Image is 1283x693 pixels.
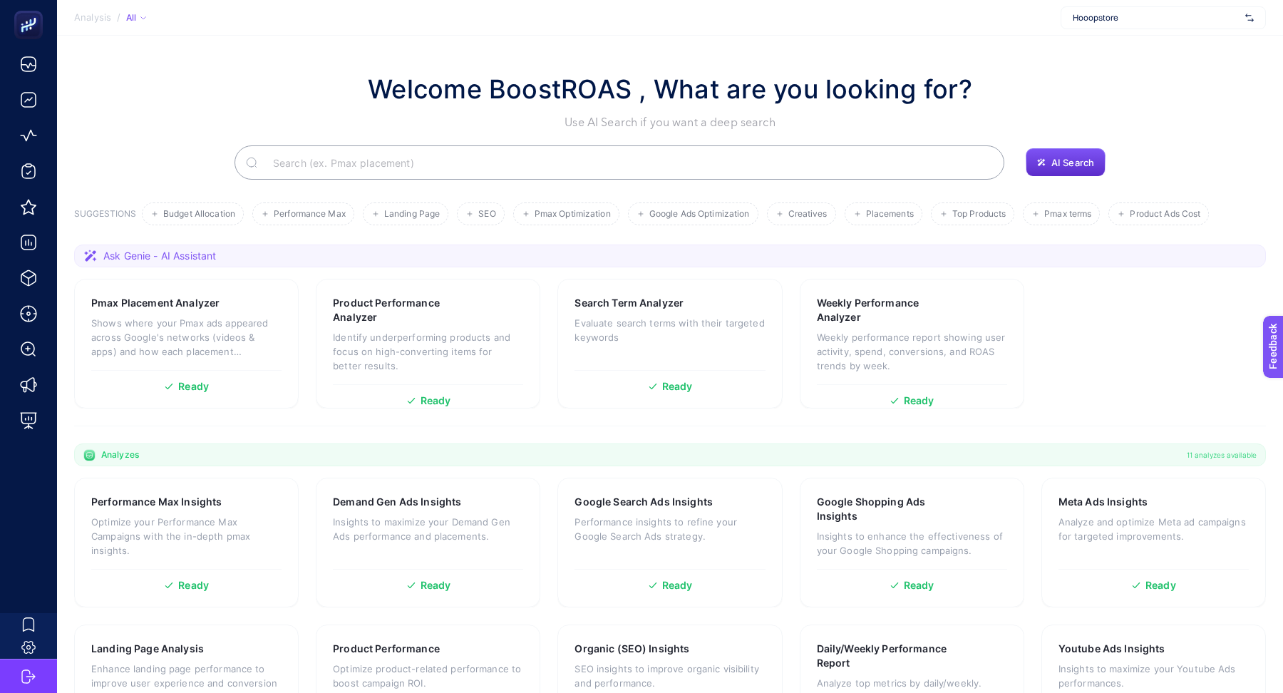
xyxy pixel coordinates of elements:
div: All [126,12,146,24]
a: Search Term AnalyzerEvaluate search terms with their targeted keywordsReady [557,279,782,409]
p: Performance insights to refine your Google Search Ads strategy. [574,515,765,543]
h3: Search Term Analyzer [574,296,684,310]
a: Google Shopping Ads InsightsInsights to enhance the effectiveness of your Google Shopping campaig... [800,478,1024,607]
p: Identify underperforming products and focus on high-converting items for better results. [333,330,523,373]
span: Ready [904,396,934,406]
p: Insights to enhance the effectiveness of your Google Shopping campaigns. [817,529,1007,558]
a: Product Performance AnalyzerIdentify underperforming products and focus on high-converting items ... [316,279,540,409]
h1: Welcome BoostROAS , What are you looking for? [368,70,972,108]
span: Product Ads Cost [1130,209,1200,220]
span: Ask Genie - AI Assistant [103,249,216,263]
span: / [117,11,120,23]
span: Hooopstore [1073,12,1240,24]
h3: Youtube Ads Insights [1058,642,1165,656]
span: Ready [662,381,693,391]
h3: Landing Page Analysis [91,642,204,656]
h3: Daily/Weekly Performance Report [817,642,963,670]
h3: Pmax Placement Analyzer [91,296,220,310]
span: Ready [421,580,451,590]
p: Insights to maximize your Youtube Ads performances. [1058,662,1249,690]
span: Budget Allocation [163,209,235,220]
span: Ready [904,580,934,590]
span: Ready [178,580,209,590]
img: svg%3e [1245,11,1254,25]
p: Shows where your Pmax ads appeared across Google's networks (videos & apps) and how each placemen... [91,316,282,359]
h3: Performance Max Insights [91,495,222,509]
h3: Google Shopping Ads Insights [817,495,962,523]
h3: Product Performance Analyzer [333,296,478,324]
p: Optimize your Performance Max Campaigns with the in-depth pmax insights. [91,515,282,558]
a: Google Search Ads InsightsPerformance insights to refine your Google Search Ads strategy.Ready [557,478,782,607]
a: Meta Ads InsightsAnalyze and optimize Meta ad campaigns for targeted improvements.Ready [1041,478,1266,607]
button: AI Search [1026,148,1106,177]
span: Feedback [9,4,54,16]
span: Analysis [74,12,111,24]
span: Placements [866,209,914,220]
span: Top Products [952,209,1006,220]
a: Pmax Placement AnalyzerShows where your Pmax ads appeared across Google's networks (videos & apps... [74,279,299,409]
span: Performance Max [274,209,346,220]
h3: Demand Gen Ads Insights [333,495,461,509]
p: Weekly performance report showing user activity, spend, conversions, and ROAS trends by week. [817,330,1007,373]
span: Ready [662,580,693,590]
h3: SUGGESTIONS [74,208,136,225]
span: Google Ads Optimization [649,209,750,220]
p: Optimize product-related performance to boost campaign ROI. [333,662,523,690]
h3: Product Performance [333,642,440,656]
span: Analyzes [101,449,139,461]
p: SEO insights to improve organic visibility and performance. [574,662,765,690]
span: Ready [421,396,451,406]
p: Evaluate search terms with their targeted keywords [574,316,765,344]
span: Pmax Optimization [535,209,611,220]
span: Ready [1145,580,1176,590]
span: Landing Page [384,209,440,220]
p: Insights to maximize your Demand Gen Ads performance and placements. [333,515,523,543]
h3: Google Search Ads Insights [574,495,713,509]
input: Search [262,143,993,183]
h3: Organic (SEO) Insights [574,642,689,656]
a: Weekly Performance AnalyzerWeekly performance report showing user activity, spend, conversions, a... [800,279,1024,409]
h3: Meta Ads Insights [1058,495,1148,509]
a: Performance Max InsightsOptimize your Performance Max Campaigns with the in-depth pmax insights.R... [74,478,299,607]
span: Ready [178,381,209,391]
h3: Weekly Performance Analyzer [817,296,962,324]
span: SEO [478,209,495,220]
span: Creatives [788,209,828,220]
p: Analyze top metrics by daily/weekly. [817,676,1007,690]
a: Demand Gen Ads InsightsInsights to maximize your Demand Gen Ads performance and placements.Ready [316,478,540,607]
span: Pmax terms [1044,209,1091,220]
span: AI Search [1051,157,1094,168]
span: 11 analyzes available [1187,449,1257,461]
p: Analyze and optimize Meta ad campaigns for targeted improvements. [1058,515,1249,543]
p: Use AI Search if you want a deep search [368,114,972,131]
